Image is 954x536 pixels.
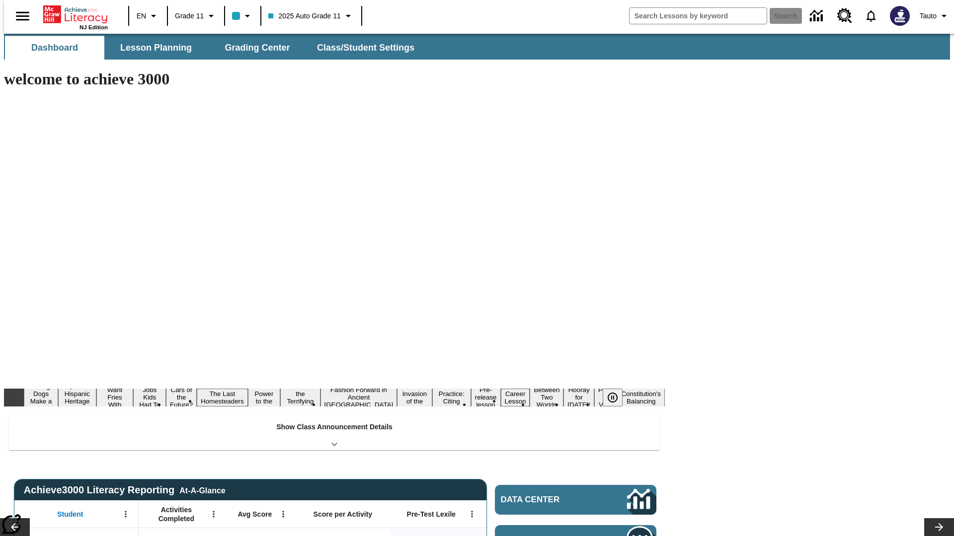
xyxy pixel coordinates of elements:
button: Slide 10 The Invasion of the Free CD [397,381,432,414]
button: Slide 16 Point of View [594,385,617,410]
button: Slide 7 Solar Power to the People [248,381,281,414]
button: Lesson carousel, Next [924,518,954,536]
span: EN [137,11,146,21]
span: Student [57,510,83,519]
button: Slide 17 The Constitution's Balancing Act [617,381,665,414]
a: Data Center [804,2,831,30]
button: Slide 5 Cars of the Future? [166,385,197,410]
button: Open Menu [118,507,133,522]
span: Achieve3000 Literacy Reporting [24,484,226,496]
button: Slide 3 Do You Want Fries With That? [96,377,134,417]
div: SubNavbar [4,36,423,60]
p: Show Class Announcement Details [276,422,393,432]
button: Pause [603,389,623,406]
button: Open Menu [206,507,221,522]
span: 2025 Auto Grade 11 [268,11,340,21]
h1: welcome to achieve 3000 [4,70,665,88]
button: Grading Center [208,36,307,60]
a: Home [43,4,108,24]
button: Open Menu [276,507,291,522]
button: Class: 2025 Auto Grade 11, Select your class [264,7,358,25]
a: Resource Center, Will open in new tab [831,2,858,29]
button: Class/Student Settings [309,36,422,60]
button: Lesson Planning [106,36,206,60]
button: Slide 12 Pre-release lesson [471,385,501,410]
button: Dashboard [5,36,104,60]
button: Slide 13 Career Lesson [501,389,530,406]
button: Slide 2 ¡Viva Hispanic Heritage Month! [58,381,96,414]
div: Pause [603,389,633,406]
a: Data Center [495,485,656,515]
button: Open Menu [465,507,479,522]
button: Open side menu [8,1,37,31]
button: Slide 9 Fashion Forward in Ancient Rome [320,385,397,410]
button: Select a new avatar [884,3,916,29]
button: Class color is light blue. Change class color [228,7,257,25]
button: Profile/Settings [916,7,954,25]
span: Avg Score [238,510,272,519]
div: At-A-Glance [179,484,225,495]
button: Slide 1 Diving Dogs Make a Splash [24,381,58,414]
button: Grade: Grade 11, Select a grade [171,7,221,25]
button: Slide 11 Mixed Practice: Citing Evidence [432,381,471,414]
button: Slide 6 The Last Homesteaders [197,389,248,406]
div: Show Class Announcement Details [9,416,660,450]
span: Grade 11 [175,11,204,21]
button: Language: EN, Select a language [132,7,164,25]
button: Slide 15 Hooray for Constitution Day! [563,385,594,410]
div: SubNavbar [4,34,950,60]
button: Slide 14 Between Two Worlds [530,385,563,410]
div: Home [43,3,108,30]
button: Slide 4 Dirty Jobs Kids Had To Do [133,377,166,417]
button: Slide 8 Attack of the Terrifying Tomatoes [280,381,320,414]
img: Avatar [890,6,910,26]
span: Score per Activity [314,510,373,519]
span: Pre-Test Lexile [407,510,456,519]
input: search field [630,8,767,24]
a: Notifications [858,3,884,29]
span: NJ Edition [79,24,108,30]
span: Activities Completed [144,505,209,523]
span: Tauto [920,11,937,21]
span: Data Center [501,495,594,505]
